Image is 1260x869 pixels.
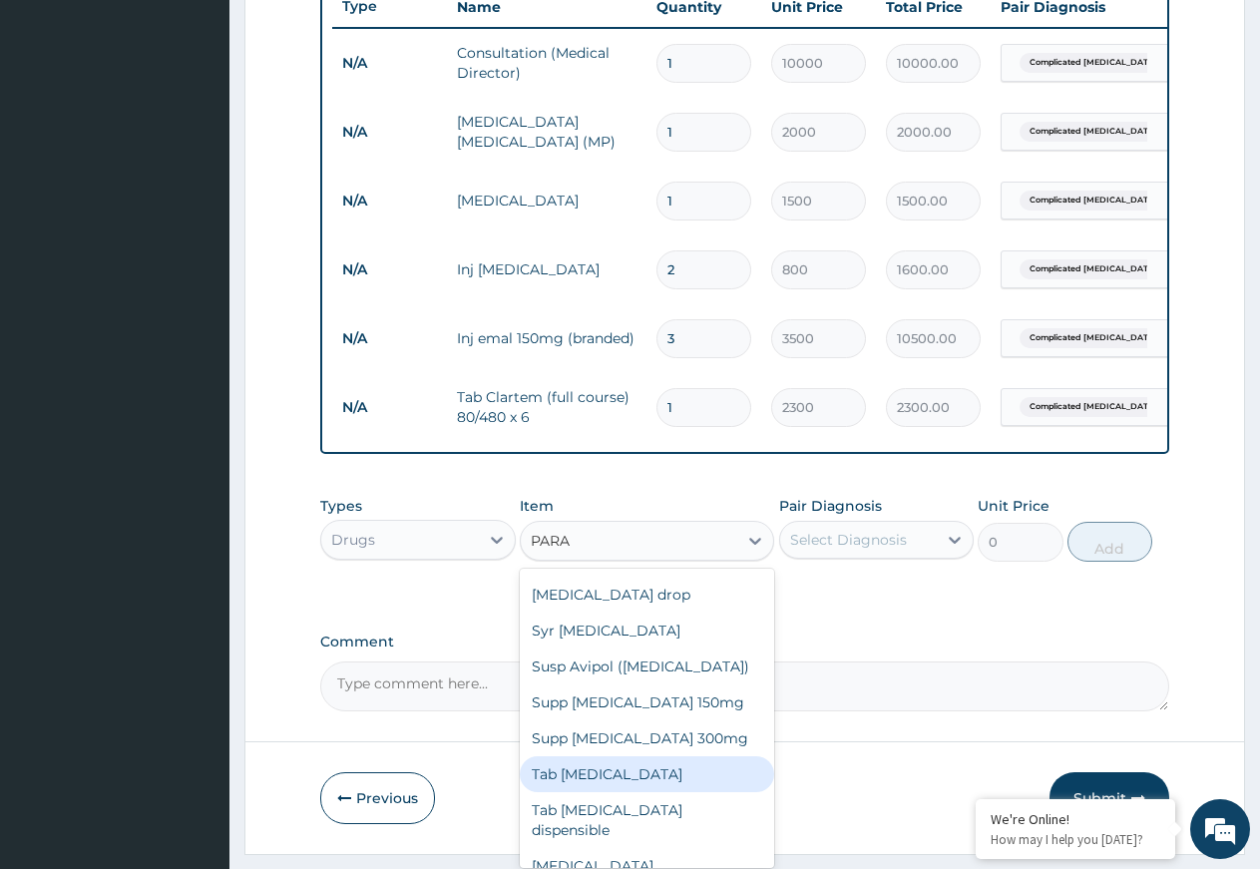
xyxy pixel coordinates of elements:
[520,613,774,649] div: Syr [MEDICAL_DATA]
[331,530,375,550] div: Drugs
[520,649,774,684] div: Susp Avipol ([MEDICAL_DATA])
[320,772,435,824] button: Previous
[447,318,646,358] td: Inj emal 150mg (branded)
[332,183,447,219] td: N/A
[520,720,774,756] div: Supp [MEDICAL_DATA] 300mg
[332,251,447,288] td: N/A
[332,389,447,426] td: N/A
[320,498,362,515] label: Types
[978,496,1050,516] label: Unit Price
[104,112,335,138] div: Chat with us now
[447,249,646,289] td: Inj [MEDICAL_DATA]
[520,792,774,848] div: Tab [MEDICAL_DATA] dispensible
[1020,259,1167,279] span: Complicated [MEDICAL_DATA]
[779,496,882,516] label: Pair Diagnosis
[327,10,375,58] div: Minimize live chat window
[1020,122,1167,142] span: Complicated [MEDICAL_DATA]
[332,45,447,82] td: N/A
[520,684,774,720] div: Supp [MEDICAL_DATA] 150mg
[37,100,81,150] img: d_794563401_company_1708531726252_794563401
[1020,397,1167,417] span: Complicated [MEDICAL_DATA]
[447,33,646,93] td: Consultation (Medical Director)
[1050,772,1169,824] button: Submit
[520,756,774,792] div: Tab [MEDICAL_DATA]
[1020,191,1167,211] span: Complicated [MEDICAL_DATA]
[1020,53,1167,73] span: Complicated [MEDICAL_DATA]
[10,545,380,615] textarea: Type your message and hit 'Enter'
[1067,522,1152,562] button: Add
[332,114,447,151] td: N/A
[520,496,554,516] label: Item
[790,530,907,550] div: Select Diagnosis
[116,251,275,453] span: We're online!
[320,634,1169,651] label: Comment
[447,181,646,220] td: [MEDICAL_DATA]
[520,577,774,613] div: [MEDICAL_DATA] drop
[991,810,1160,828] div: We're Online!
[991,831,1160,848] p: How may I help you today?
[447,102,646,162] td: [MEDICAL_DATA] [MEDICAL_DATA] (MP)
[447,377,646,437] td: Tab Clartem (full course) 80/480 x 6
[332,320,447,357] td: N/A
[1020,328,1167,348] span: Complicated [MEDICAL_DATA]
